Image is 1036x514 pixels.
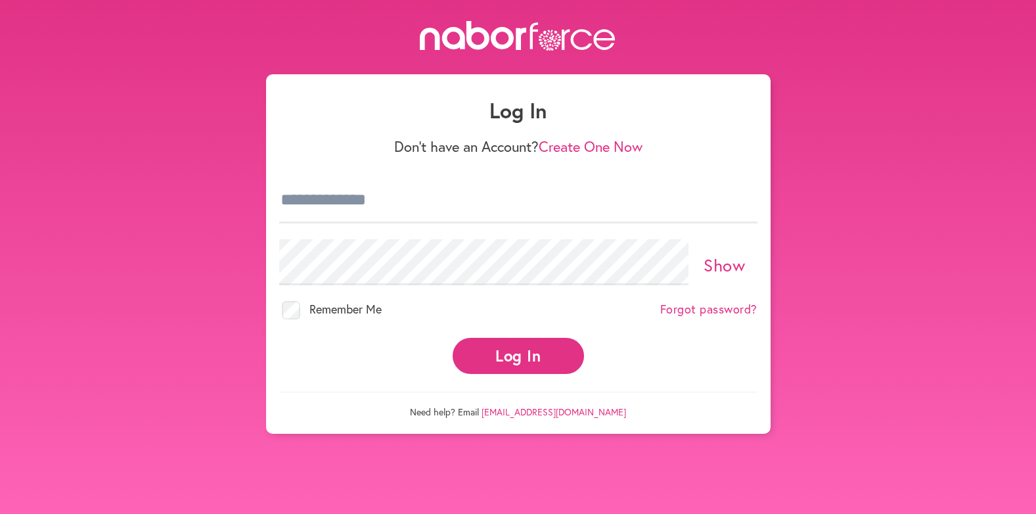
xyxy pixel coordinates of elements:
[704,254,745,276] a: Show
[482,406,626,418] a: [EMAIL_ADDRESS][DOMAIN_NAME]
[660,302,757,317] a: Forgot password?
[309,301,382,317] span: Remember Me
[279,98,757,123] h1: Log In
[279,138,757,155] p: Don't have an Account?
[539,137,642,156] a: Create One Now
[453,338,584,374] button: Log In
[279,392,757,418] p: Need help? Email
